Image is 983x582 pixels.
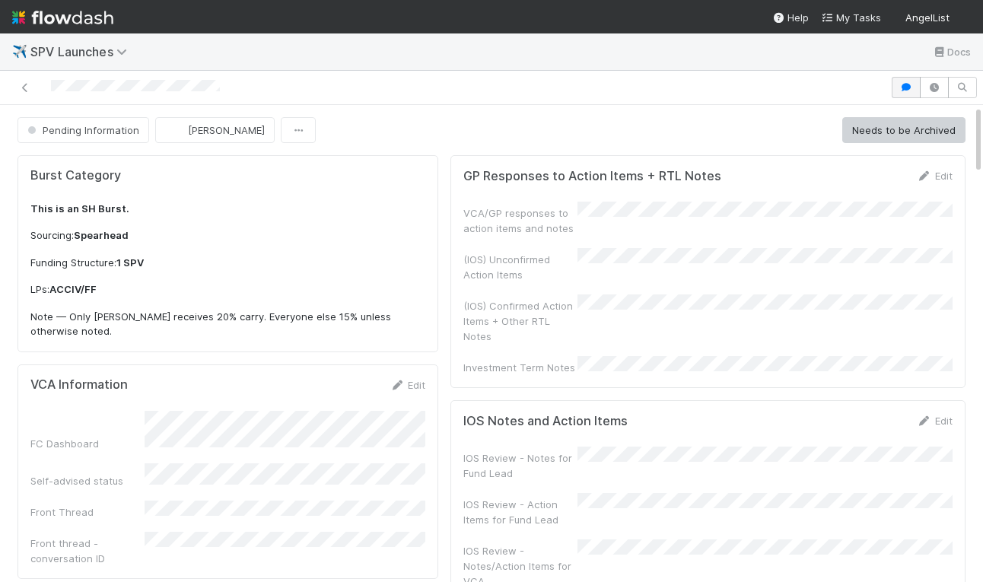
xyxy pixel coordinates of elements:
[12,45,27,58] span: ✈️
[390,379,425,391] a: Edit
[463,450,577,481] div: IOS Review - Notes for Fund Lead
[821,11,881,24] span: My Tasks
[30,377,128,393] h5: VCA Information
[30,310,425,339] p: Note — Only [PERSON_NAME] receives 20% carry. Everyone else 15% unless otherwise noted.
[463,169,721,184] h5: GP Responses to Action Items + RTL Notes
[821,10,881,25] a: My Tasks
[30,256,425,271] p: Funding Structure:
[168,122,183,138] img: avatar_b18de8e2-1483-4e81-aa60-0a3d21592880.png
[30,202,129,215] strong: This is an SH Burst.
[30,436,145,451] div: FC Dashboard
[30,504,145,520] div: Front Thread
[30,168,425,183] h5: Burst Category
[463,360,577,375] div: Investment Term Notes
[463,252,577,282] div: (IOS) Unconfirmed Action Items
[49,283,97,295] strong: ACCIV/FF
[30,536,145,566] div: Front thread - conversation ID
[188,124,265,136] span: [PERSON_NAME]
[932,43,971,61] a: Docs
[12,5,113,30] img: logo-inverted-e16ddd16eac7371096b0.svg
[74,229,129,241] strong: Spearhead
[917,415,953,427] a: Edit
[905,11,950,24] span: AngelList
[463,205,577,236] div: VCA/GP responses to action items and notes
[463,497,577,527] div: IOS Review - Action Items for Fund Lead
[30,473,145,488] div: Self-advised status
[30,44,135,59] span: SPV Launches
[956,11,971,26] img: avatar_784ea27d-2d59-4749-b480-57d513651deb.png
[842,117,966,143] button: Needs to be Archived
[917,170,953,182] a: Edit
[463,298,577,344] div: (IOS) Confirmed Action Items + Other RTL Notes
[30,228,425,243] p: Sourcing:
[30,282,425,297] p: LPs:
[155,117,275,143] button: [PERSON_NAME]
[116,256,144,269] strong: 1 SPV
[463,414,628,429] h5: IOS Notes and Action Items
[772,10,809,25] div: Help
